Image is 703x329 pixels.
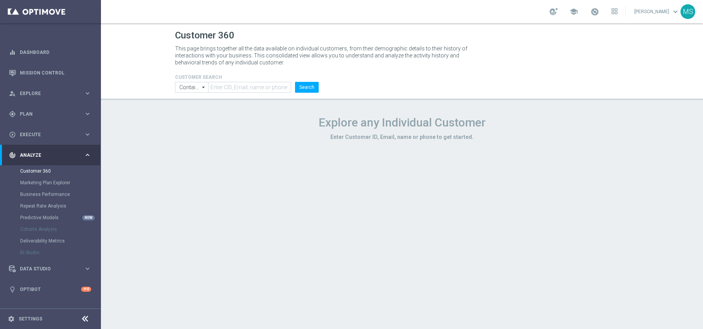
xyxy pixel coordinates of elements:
h1: Explore any Individual Customer [175,116,629,130]
div: +10 [81,287,91,292]
h1: Customer 360 [175,30,629,41]
a: Predictive Models [20,215,81,221]
div: Execute [9,131,84,138]
a: Marketing Plan Explorer [20,180,81,186]
div: Mission Control [9,62,91,83]
div: BI Studio [20,247,100,258]
i: keyboard_arrow_right [84,110,91,118]
div: Predictive Models [20,212,100,223]
div: Deliverability Metrics [20,235,100,247]
i: arrow_drop_down [200,82,208,92]
i: keyboard_arrow_right [84,151,91,159]
a: Optibot [20,279,81,300]
span: school [569,7,578,16]
input: Contains [175,82,208,93]
button: Mission Control [9,70,92,76]
div: Plan [9,111,84,118]
button: Data Studio keyboard_arrow_right [9,266,92,272]
div: NEW [82,215,95,220]
a: Mission Control [20,62,91,83]
i: settings [8,315,15,322]
i: equalizer [9,49,16,56]
p: This page brings together all the data available on individual customers, from their demographic ... [175,45,474,66]
a: Settings [19,317,42,321]
i: lightbulb [9,286,16,293]
span: Data Studio [20,267,84,271]
button: lightbulb Optibot +10 [9,286,92,293]
h4: CUSTOMER SEARCH [175,74,319,80]
a: Deliverability Metrics [20,238,81,244]
i: person_search [9,90,16,97]
div: Marketing Plan Explorer [20,177,100,189]
button: gps_fixed Plan keyboard_arrow_right [9,111,92,117]
div: Optibot [9,279,91,300]
a: Business Performance [20,191,81,197]
a: Dashboard [20,42,91,62]
button: person_search Explore keyboard_arrow_right [9,90,92,97]
i: keyboard_arrow_right [84,131,91,138]
div: Repeat Rate Analysis [20,200,100,212]
button: Search [295,82,319,93]
i: track_changes [9,152,16,159]
button: track_changes Analyze keyboard_arrow_right [9,152,92,158]
button: play_circle_outline Execute keyboard_arrow_right [9,132,92,138]
span: Explore [20,91,84,96]
i: keyboard_arrow_right [84,265,91,272]
div: Cohorts Analysis [20,223,100,235]
i: gps_fixed [9,111,16,118]
div: MS [680,4,695,19]
input: Enter CID, Email, name or phone [208,82,291,93]
a: Customer 360 [20,168,81,174]
a: [PERSON_NAME]keyboard_arrow_down [634,6,680,17]
div: Data Studio [9,265,84,272]
div: Customer 360 [20,165,100,177]
span: Analyze [20,153,84,158]
span: keyboard_arrow_down [671,7,680,16]
i: play_circle_outline [9,131,16,138]
i: keyboard_arrow_right [84,90,91,97]
span: Execute [20,132,84,137]
a: Repeat Rate Analysis [20,203,81,209]
button: equalizer Dashboard [9,49,92,55]
div: Explore [9,90,84,97]
span: Plan [20,112,84,116]
div: Analyze [9,152,84,159]
h3: Enter Customer ID, Email, name or phone to get started. [175,133,629,140]
div: Dashboard [9,42,91,62]
div: Business Performance [20,189,100,200]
